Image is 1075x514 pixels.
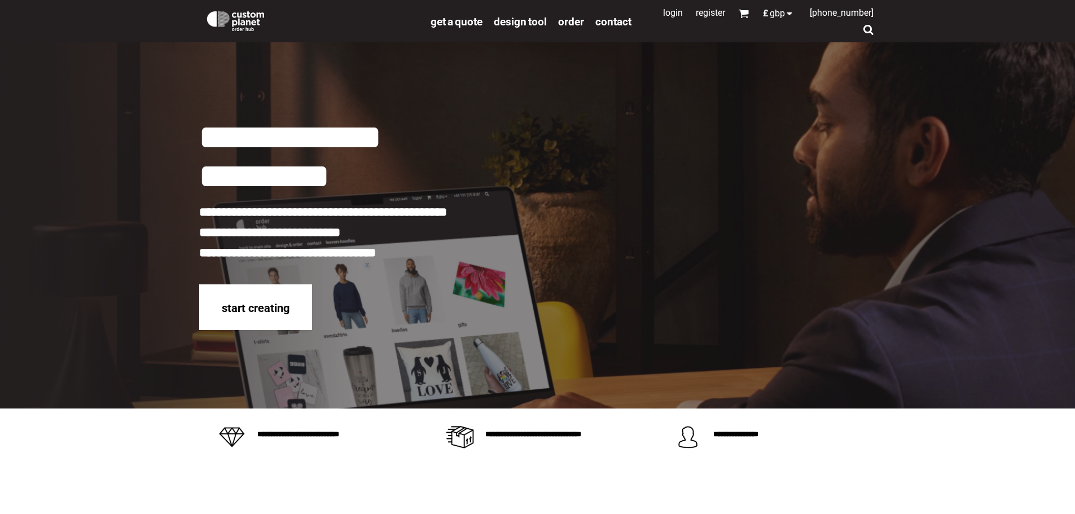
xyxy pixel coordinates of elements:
a: get a quote [431,15,482,28]
a: Custom Planet [199,3,425,37]
a: design tool [494,15,547,28]
a: Contact [595,15,631,28]
a: Login [663,7,683,18]
img: Custom Planet [205,8,266,31]
a: Register [696,7,725,18]
span: GBP [770,9,785,18]
span: [PHONE_NUMBER] [810,7,874,18]
a: order [558,15,584,28]
span: start creating [222,301,289,315]
span: £ [763,9,770,18]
